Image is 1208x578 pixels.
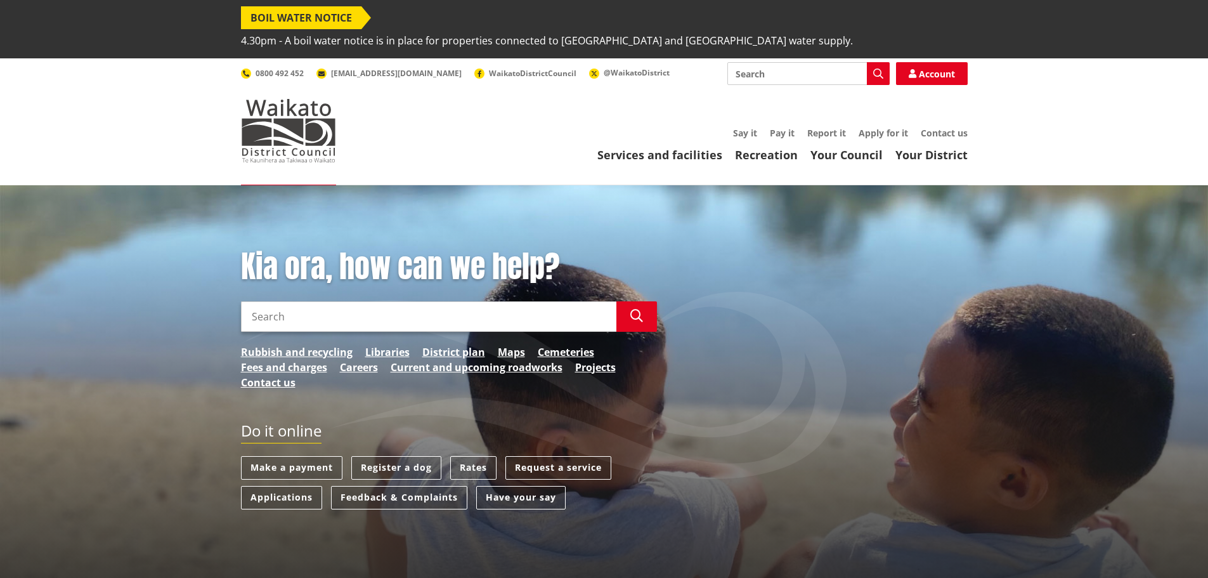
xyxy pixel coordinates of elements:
[859,127,908,139] a: Apply for it
[422,345,485,360] a: District plan
[241,249,657,286] h1: Kia ora, how can we help?
[241,99,336,162] img: Waikato District Council - Te Kaunihera aa Takiwaa o Waikato
[597,147,722,162] a: Services and facilities
[810,147,883,162] a: Your Council
[331,486,467,509] a: Feedback & Complaints
[589,67,670,78] a: @WaikatoDistrict
[727,62,890,85] input: Search input
[241,6,361,29] span: BOIL WATER NOTICE
[896,62,968,85] a: Account
[476,486,566,509] a: Have your say
[256,68,304,79] span: 0800 492 452
[450,456,497,480] a: Rates
[241,456,342,480] a: Make a payment
[241,486,322,509] a: Applications
[241,422,321,444] h2: Do it online
[241,345,353,360] a: Rubbish and recycling
[474,68,576,79] a: WaikatoDistrictCouncil
[921,127,968,139] a: Contact us
[365,345,410,360] a: Libraries
[575,360,616,375] a: Projects
[241,375,296,390] a: Contact us
[604,67,670,78] span: @WaikatoDistrict
[807,127,846,139] a: Report it
[241,68,304,79] a: 0800 492 452
[895,147,968,162] a: Your District
[316,68,462,79] a: [EMAIL_ADDRESS][DOMAIN_NAME]
[489,68,576,79] span: WaikatoDistrictCouncil
[538,345,594,360] a: Cemeteries
[241,29,853,52] span: 4.30pm - A boil water notice is in place for properties connected to [GEOGRAPHIC_DATA] and [GEOGR...
[340,360,378,375] a: Careers
[733,127,757,139] a: Say it
[505,456,611,480] a: Request a service
[241,360,327,375] a: Fees and charges
[770,127,795,139] a: Pay it
[331,68,462,79] span: [EMAIL_ADDRESS][DOMAIN_NAME]
[498,345,525,360] a: Maps
[351,456,441,480] a: Register a dog
[241,301,616,332] input: Search input
[391,360,562,375] a: Current and upcoming roadworks
[735,147,798,162] a: Recreation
